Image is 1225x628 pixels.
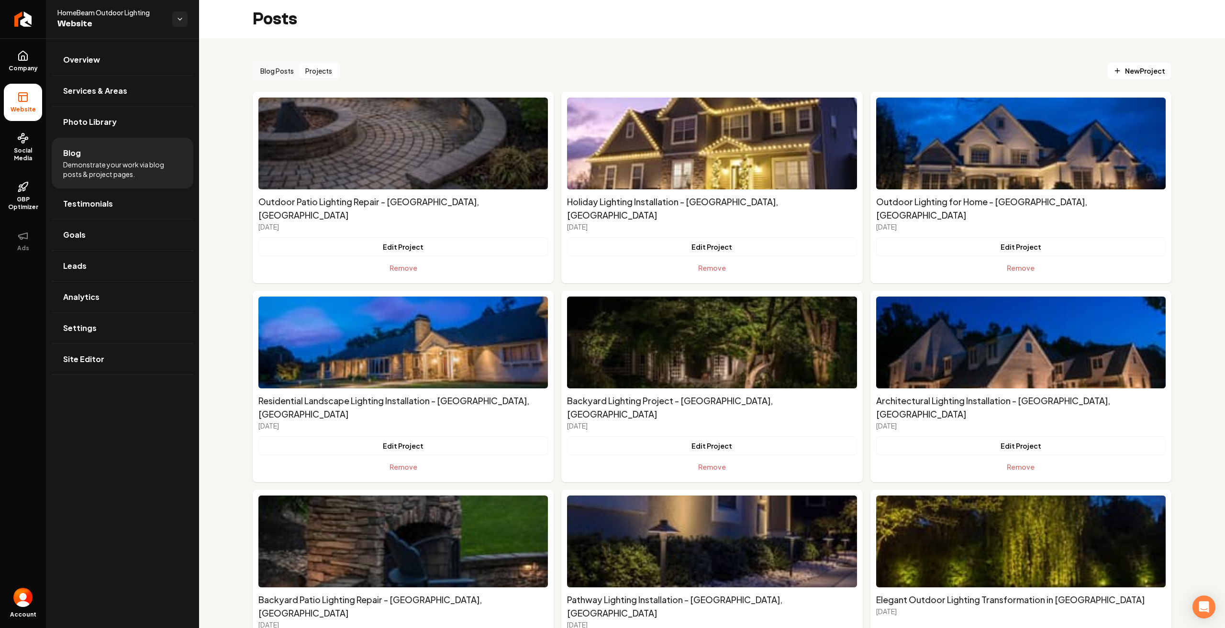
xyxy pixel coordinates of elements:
[63,291,100,303] span: Analytics
[14,11,32,27] img: Rebolt Logo
[258,496,548,587] img: Backyard Patio Lighting Repair - Coopersburg, PA's project image
[567,195,857,231] a: Holiday Lighting Installation - [GEOGRAPHIC_DATA], [GEOGRAPHIC_DATA][DATE]
[567,436,857,455] button: Edit Project
[258,195,548,222] h2: Outdoor Patio Lighting Repair - [GEOGRAPHIC_DATA], [GEOGRAPHIC_DATA]
[567,237,857,256] button: Edit Project
[876,195,1166,231] a: Outdoor Lighting for Home - [GEOGRAPHIC_DATA], [GEOGRAPHIC_DATA][DATE]
[567,593,857,620] h2: Pathway Lighting Installation - [GEOGRAPHIC_DATA], [GEOGRAPHIC_DATA]
[567,222,857,231] p: [DATE]
[7,106,40,113] span: Website
[876,222,1166,231] p: [DATE]
[258,258,548,277] button: Remove
[4,174,42,219] a: GBP Optimizer
[57,17,165,31] span: Website
[876,297,1166,388] img: Architectural Lighting Installation - Saucon Valley, PA's project image
[258,297,548,388] img: Residential Landscape Lighting Installation - Bethlehem, PA's project image
[258,421,548,430] p: [DATE]
[63,54,100,66] span: Overview
[253,10,297,29] h2: Posts
[63,160,182,179] span: Demonstrate your work via blog posts & project pages.
[63,229,86,241] span: Goals
[4,43,42,80] a: Company
[876,421,1166,430] p: [DATE]
[52,251,193,281] a: Leads
[255,63,300,78] button: Blog Posts
[63,116,117,128] span: Photo Library
[567,297,857,388] img: Backyard Lighting Project - Easton, PA's project image
[13,588,33,607] img: 's logo
[258,394,548,430] a: Residential Landscape Lighting Installation - [GEOGRAPHIC_DATA], [GEOGRAPHIC_DATA][DATE]
[52,220,193,250] a: Goals
[876,606,1166,616] p: [DATE]
[1192,595,1215,618] div: Open Intercom Messenger
[258,394,548,421] h2: Residential Landscape Lighting Installation - [GEOGRAPHIC_DATA], [GEOGRAPHIC_DATA]
[258,237,548,256] button: Edit Project
[300,63,338,78] button: Projects
[876,394,1166,421] h2: Architectural Lighting Installation - [GEOGRAPHIC_DATA], [GEOGRAPHIC_DATA]
[567,394,857,421] h2: Backyard Lighting Project - [GEOGRAPHIC_DATA], [GEOGRAPHIC_DATA]
[63,147,81,159] span: Blog
[4,147,42,162] span: Social Media
[876,195,1166,222] h2: Outdoor Lighting for Home - [GEOGRAPHIC_DATA], [GEOGRAPHIC_DATA]
[876,457,1166,476] button: Remove
[567,195,857,222] h2: Holiday Lighting Installation - [GEOGRAPHIC_DATA], [GEOGRAPHIC_DATA]
[5,65,42,72] span: Company
[567,394,857,430] a: Backyard Lighting Project - [GEOGRAPHIC_DATA], [GEOGRAPHIC_DATA][DATE]
[4,222,42,260] button: Ads
[567,98,857,189] img: Holiday Lighting Installation - Nazareth, PA's project image
[258,98,548,189] img: Outdoor Patio Lighting Repair - Bethlehem, PA's project image
[4,196,42,211] span: GBP Optimizer
[876,394,1166,430] a: Architectural Lighting Installation - [GEOGRAPHIC_DATA], [GEOGRAPHIC_DATA][DATE]
[57,8,165,17] span: HomeBeam Outdoor Lighting
[258,222,548,231] p: [DATE]
[10,611,36,618] span: Account
[1114,66,1165,76] span: New Project
[52,188,193,219] a: Testimonials
[876,593,1166,606] h2: Elegant Outdoor Lighting Transformation in [GEOGRAPHIC_DATA]
[876,436,1166,455] button: Edit Project
[1107,62,1171,79] a: NewProject
[567,258,857,277] button: Remove
[876,237,1166,256] button: Edit Project
[567,457,857,476] button: Remove
[258,195,548,231] a: Outdoor Patio Lighting Repair - [GEOGRAPHIC_DATA], [GEOGRAPHIC_DATA][DATE]
[13,588,33,607] button: Open user button
[63,260,87,272] span: Leads
[567,496,857,587] img: Pathway Lighting Installation - Bethlehem, PA's project image
[63,322,97,334] span: Settings
[876,593,1166,616] a: Elegant Outdoor Lighting Transformation in [GEOGRAPHIC_DATA][DATE]
[63,198,113,209] span: Testimonials
[63,353,104,365] span: Site Editor
[876,258,1166,277] button: Remove
[52,344,193,375] a: Site Editor
[258,593,548,620] h2: Backyard Patio Lighting Repair - [GEOGRAPHIC_DATA], [GEOGRAPHIC_DATA]
[4,125,42,170] a: Social Media
[13,244,33,252] span: Ads
[52,76,193,106] a: Services & Areas
[567,421,857,430] p: [DATE]
[52,313,193,343] a: Settings
[876,98,1166,189] img: Outdoor Lighting for Home - Allentown, PA's project image
[52,44,193,75] a: Overview
[258,457,548,476] button: Remove
[876,496,1166,587] img: Elegant Outdoor Lighting Transformation in Easton PA's project image
[258,436,548,455] button: Edit Project
[52,282,193,312] a: Analytics
[52,107,193,137] a: Photo Library
[63,85,127,97] span: Services & Areas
